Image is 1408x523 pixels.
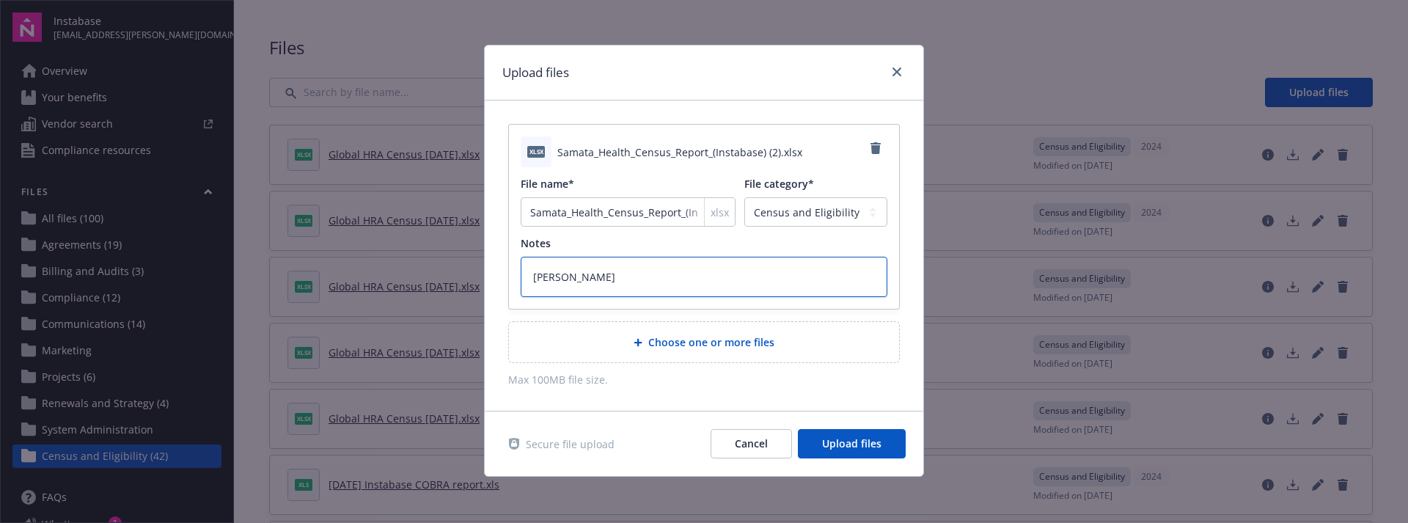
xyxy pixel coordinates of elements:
[888,63,906,81] a: close
[521,236,551,250] span: Notes
[521,257,887,297] textarea: Sa
[527,146,545,157] span: xlsx
[521,177,574,191] span: File name*
[508,321,900,363] div: Choose one or more files
[711,205,729,220] span: xlsx
[798,429,906,458] button: Upload files
[744,177,814,191] span: File category*
[864,136,887,160] a: Remove
[735,436,768,450] span: Cancel
[711,429,792,458] button: Cancel
[521,197,736,227] input: Add file name...
[526,436,615,452] span: Secure file upload
[508,372,900,387] span: Max 100MB file size.
[648,334,774,350] span: Choose one or more files
[822,436,881,450] span: Upload files
[557,145,802,160] span: Samata_Health_Census_Report_(Instabase) (2).xlsx
[502,63,569,82] h1: Upload files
